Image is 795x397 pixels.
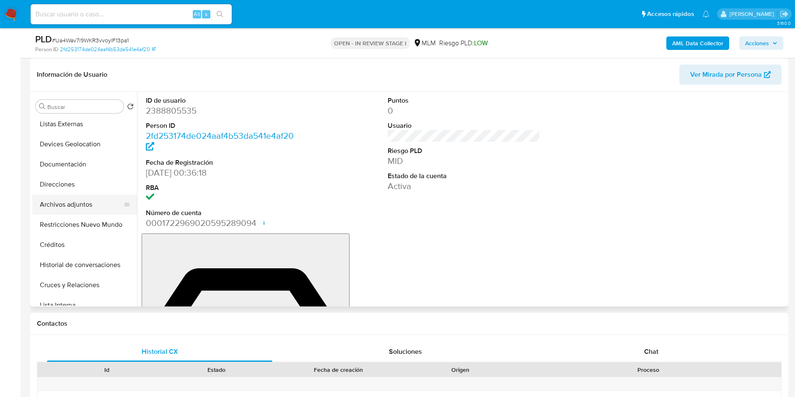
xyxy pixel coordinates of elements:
button: Archivos adjuntos [32,195,130,215]
dd: 2388805535 [146,105,299,117]
button: Documentación [32,154,137,174]
button: Acciones [739,36,783,50]
button: search-icon [211,8,228,20]
div: Estado [168,366,266,374]
button: Buscar [39,103,46,110]
dd: 0001722969020595289094 [146,217,299,229]
button: Cruces y Relaciones [32,275,137,295]
div: Fecha de creación [277,366,400,374]
button: Listas Externas [32,114,137,134]
div: Origen [412,366,510,374]
a: 2fd253174de024aaf4b53da541e4af20 [146,130,294,153]
h1: Información de Usuario [37,70,107,79]
div: MLM [413,39,436,48]
span: Alt [194,10,200,18]
span: LOW [474,38,488,48]
h1: Contactos [37,319,782,328]
button: Historial de conversaciones [32,255,137,275]
dt: RBA [146,183,299,192]
dd: [DATE] 00:36:18 [146,167,299,179]
input: Buscar usuario o caso... [31,9,232,20]
span: # Ua4Wav7i9WKR3vvoylF13pa1 [52,36,129,44]
input: Buscar [47,103,120,111]
dd: 0 [388,105,541,117]
span: Acciones [745,36,769,50]
dd: MID [388,155,541,167]
button: Ver Mirada por Persona [679,65,782,85]
button: AML Data Collector [666,36,729,50]
b: AML Data Collector [672,36,723,50]
b: PLD [35,32,52,46]
span: 3.160.0 [777,20,791,26]
button: Restricciones Nuevo Mundo [32,215,137,235]
div: Id [58,366,156,374]
span: Historial CX [142,347,178,356]
dt: Puntos [388,96,541,105]
span: Soluciones [389,347,422,356]
span: s [205,10,207,18]
dt: Estado de la cuenta [388,171,541,181]
button: Direcciones [32,174,137,195]
span: Accesos rápidos [647,10,694,18]
dt: Usuario [388,121,541,130]
span: Ver Mirada por Persona [690,65,762,85]
dt: Riesgo PLD [388,146,541,156]
button: Devices Geolocation [32,134,137,154]
b: Person ID [35,46,58,53]
button: Créditos [32,235,137,255]
dt: Número de cuenta [146,208,299,218]
p: ivonne.perezonofre@mercadolibre.com.mx [730,10,777,18]
dt: ID de usuario [146,96,299,105]
span: Riesgo PLD: [439,39,488,48]
dd: Activa [388,180,541,192]
dt: Person ID [146,121,299,130]
span: Chat [644,347,658,356]
a: 2fd253174de024aaf4b53da541e4af20 [60,46,155,53]
button: Lista Interna [32,295,137,315]
dt: Fecha de Registración [146,158,299,167]
a: Notificaciones [702,10,710,18]
a: Salir [780,10,789,18]
p: OPEN - IN REVIEW STAGE I [331,37,410,49]
div: Proceso [521,366,775,374]
button: Volver al orden por defecto [127,103,134,112]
